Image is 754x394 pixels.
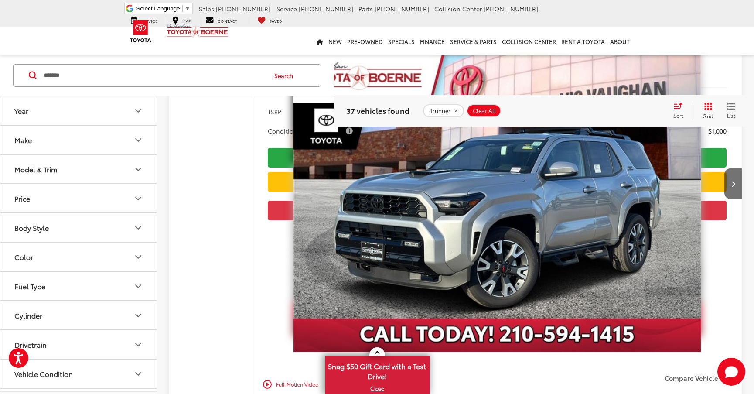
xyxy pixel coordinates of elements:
[0,213,157,242] button: Body StyleBody Style
[473,107,496,114] span: Clear All
[423,104,464,117] button: remove 4runner
[0,126,157,154] button: MakeMake
[14,136,32,144] div: Make
[14,253,33,261] div: Color
[0,96,157,125] button: YearYear
[133,368,143,379] div: Vehicle Condition
[717,358,745,386] button: Toggle Chat Window
[0,155,157,183] button: Model & TrimModel & Trim
[693,102,720,120] button: Grid View
[14,282,45,290] div: Fuel Type
[375,4,429,13] span: [PHONE_NUMBER]
[266,65,306,86] button: Search
[346,105,409,116] span: 37 vehicles found
[345,27,386,55] a: Pre-Owned
[326,27,345,55] a: New
[447,27,499,55] a: Service & Parts: Opens in a new tab
[0,360,157,388] button: Vehicle ConditionVehicle Condition
[133,281,143,291] div: Fuel Type
[724,168,742,199] button: Next image
[314,27,326,55] a: Home
[133,105,143,116] div: Year
[434,4,482,13] span: Collision Center
[358,4,373,13] span: Parts
[717,358,745,386] svg: Start Chat
[0,330,157,359] button: DrivetrainDrivetrain
[14,194,30,202] div: Price
[429,107,450,114] span: 4runner
[467,104,501,117] button: Clear All
[199,4,214,13] span: Sales
[133,193,143,203] div: Price
[417,27,447,55] a: Finance
[124,16,164,24] a: Service
[136,5,191,12] a: Select Language​
[276,4,297,13] span: Service
[669,102,693,120] button: Select sort value
[0,272,157,300] button: Fuel TypeFuel Type
[182,5,183,12] span: ​
[43,65,266,86] input: Search by Make, Model, or Keyword
[199,16,244,24] a: Contact
[14,340,47,349] div: Drivetrain
[270,18,282,24] span: Saved
[124,17,157,45] img: Toyota
[727,112,735,119] span: List
[0,184,157,212] button: PricePrice
[133,222,143,233] div: Body Style
[703,112,713,120] span: Grid
[326,357,429,384] span: Snag $50 Gift Card with a Test Drive!
[166,24,229,39] img: Vic Vaughan Toyota of Boerne
[133,310,143,320] div: Cylinder
[251,16,289,24] a: My Saved Vehicles
[14,106,28,115] div: Year
[133,251,143,262] div: Color
[133,164,143,174] div: Model & Trim
[0,243,157,271] button: ColorColor
[166,16,197,24] a: Map
[386,27,417,55] a: Specials
[665,374,733,383] label: Compare Vehicle
[133,134,143,145] div: Make
[607,27,632,55] a: About
[0,301,157,329] button: CylinderCylinder
[136,5,180,12] span: Select Language
[216,4,270,13] span: [PHONE_NUMBER]
[133,339,143,349] div: Drivetrain
[720,102,742,120] button: List View
[14,223,49,232] div: Body Style
[499,27,559,55] a: Collision Center
[293,47,701,352] img: 2025 Toyota 4Runner TRD Sport RWD
[673,112,683,119] span: Sort
[299,4,353,13] span: [PHONE_NUMBER]
[559,27,607,55] a: Rent a Toyota
[14,370,73,378] div: Vehicle Condition
[484,4,538,13] span: [PHONE_NUMBER]
[14,165,57,173] div: Model & Trim
[14,311,42,319] div: Cylinder
[185,5,191,12] span: ▼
